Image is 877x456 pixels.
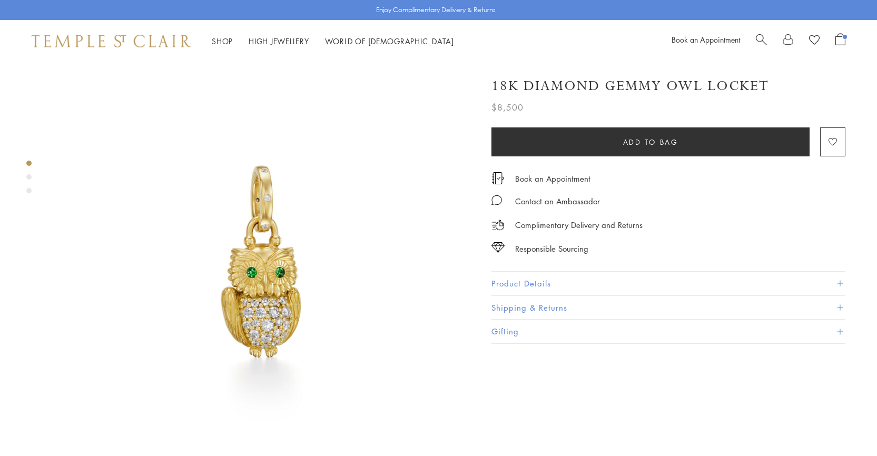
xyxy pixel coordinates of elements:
a: World of [DEMOGRAPHIC_DATA]World of [DEMOGRAPHIC_DATA] [325,36,454,46]
img: Temple St. Clair [32,35,191,47]
button: Product Details [491,272,845,295]
button: Add to bag [491,127,810,156]
img: icon_delivery.svg [491,219,505,232]
a: Book an Appointment [515,173,590,184]
span: $8,500 [491,101,524,114]
a: Book an Appointment [672,34,740,45]
div: Product gallery navigation [26,158,32,202]
a: Search [756,33,767,49]
a: High JewelleryHigh Jewellery [249,36,309,46]
div: Contact an Ambassador [515,195,600,208]
div: Responsible Sourcing [515,242,588,255]
button: Gifting [491,320,845,343]
a: View Wishlist [809,33,820,49]
p: Complimentary Delivery and Returns [515,219,643,232]
img: icon_appointment.svg [491,172,504,184]
img: icon_sourcing.svg [491,242,505,253]
span: Add to bag [623,136,678,148]
h1: 18K Diamond Gemmy Owl Locket [491,77,769,95]
a: Open Shopping Bag [835,33,845,49]
a: ShopShop [212,36,233,46]
button: Shipping & Returns [491,296,845,320]
p: Enjoy Complimentary Delivery & Returns [376,5,496,15]
img: MessageIcon-01_2.svg [491,195,502,205]
nav: Main navigation [212,35,454,48]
